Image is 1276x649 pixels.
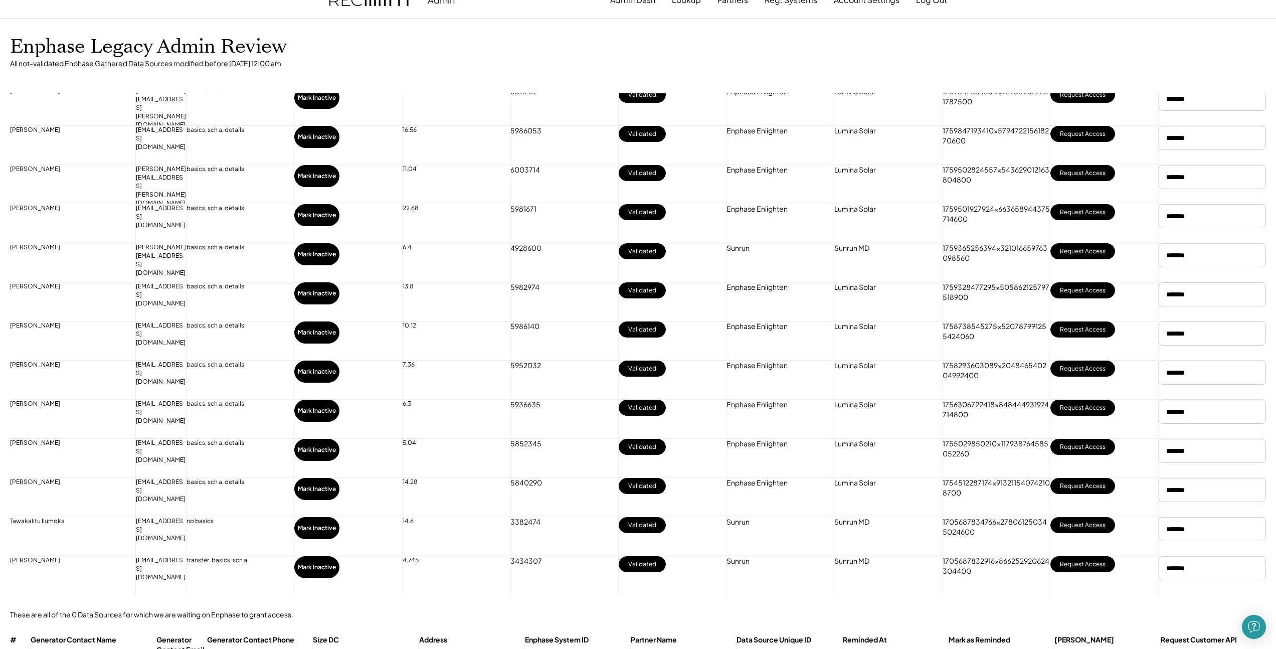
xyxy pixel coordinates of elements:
div: basics, sch a, details [187,165,294,183]
div: [EMAIL_ADDRESS][DOMAIN_NAME] [136,517,186,542]
div: 5981671 [510,204,618,222]
div: 1759365256394x321016659763098560 [943,243,1050,263]
div: [PERSON_NAME] [10,282,135,300]
div: [PERSON_NAME] [10,204,135,222]
div: basics, sch a, details [187,439,294,457]
button: Request Access [1050,478,1115,494]
button: Mark Inactive [294,556,339,578]
button: Validated [619,478,666,494]
button: Request Access [1050,282,1115,298]
div: 5986140 [510,321,618,340]
button: Request Access [1050,517,1115,533]
div: 1759502824557x543629012163804800 [943,165,1050,185]
div: [PERSON_NAME] [10,556,135,574]
div: [EMAIL_ADDRESS][DOMAIN_NAME] [136,204,186,229]
div: basics, sch a, details [187,361,294,379]
div: [PERSON_NAME] [10,165,135,183]
div: basics, sch a, details [187,126,294,144]
div: Lumina Solar [834,478,942,496]
button: Request Access [1050,126,1115,142]
div: Sunrun MD [834,243,942,261]
div: Lumina Solar [834,126,942,144]
div: 5986053 [510,126,618,144]
div: 5.04 [403,439,510,457]
div: Lumina Solar [834,321,942,340]
div: [PERSON_NAME][EMAIL_ADDRESS][PERSON_NAME][DOMAIN_NAME] [136,87,186,129]
div: [PERSON_NAME][EMAIL_ADDRESS][PERSON_NAME][DOMAIN_NAME] [136,165,186,207]
div: Lumina Solar [834,400,942,418]
div: 14.28 [403,478,510,496]
button: Mark Inactive [294,439,339,461]
div: 22.68 [403,204,510,222]
div: 14.6 [403,517,510,535]
div: [EMAIL_ADDRESS][DOMAIN_NAME] [136,282,186,307]
div: Sunrun [726,556,834,574]
div: basics, sch a, details [187,87,294,105]
div: basics, sch a, details [187,282,294,300]
div: [PERSON_NAME] [10,439,135,457]
div: Sunrun [726,243,834,261]
div: 1754512287174x913211540742108700 [943,478,1050,498]
button: Request Access [1050,556,1115,572]
div: 1759847864330x969589072261787500 [943,87,1050,106]
button: Request Access [1050,204,1115,220]
div: [PERSON_NAME] [10,243,135,261]
div: [EMAIL_ADDRESS][DOMAIN_NAME] [136,361,186,386]
button: Request Access [1050,87,1115,103]
button: Request Access [1050,400,1115,416]
div: 5936635 [510,400,618,418]
div: Lumina Solar [834,165,942,183]
button: Mark Inactive [294,361,339,383]
div: 5840290 [510,478,618,496]
div: [PERSON_NAME] [10,321,135,340]
div: [EMAIL_ADDRESS][DOMAIN_NAME] [136,400,186,425]
button: Mark Inactive [294,204,339,226]
div: [EMAIL_ADDRESS][DOMAIN_NAME] [136,126,186,151]
div: basics, sch a, details [187,400,294,418]
div: Enphase Enlighten [726,321,834,340]
div: Lumina Solar [834,282,942,300]
div: Enphase Enlighten [726,165,834,183]
div: 10.12 [403,321,510,340]
button: Request Access [1050,361,1115,377]
button: Mark Inactive [294,478,339,500]
button: Validated [619,165,666,181]
div: 1758738545275x520787991255424060 [943,321,1050,341]
div: [PERSON_NAME] [10,361,135,379]
div: 1759847193410x579472215618270600 [943,126,1050,145]
div: 6011218 [510,87,618,105]
div: 1758293603089x204846540204992400 [943,361,1050,380]
div: Enphase Enlighten [726,361,834,379]
div: 6003714 [510,165,618,183]
div: Sunrun MD [834,556,942,574]
div: [EMAIL_ADDRESS][DOMAIN_NAME] [136,321,186,347]
div: 7.36 [403,361,510,379]
div: 5852345 [510,439,618,457]
div: Lumina Solar [834,87,942,105]
button: Mark Inactive [294,243,339,265]
button: Validated [619,87,666,103]
button: Request Access [1050,165,1115,181]
div: Enphase Enlighten [726,126,834,144]
button: Validated [619,517,666,533]
div: basics, sch a, details [187,243,294,261]
div: Enphase Enlighten [726,478,834,496]
button: Mark Inactive [294,165,339,187]
div: 5982974 [510,282,618,300]
button: Validated [619,126,666,142]
div: 1759501927924x663658944375714600 [943,204,1050,224]
div: Lumina Solar [834,361,942,379]
div: 16.56 [403,126,510,144]
button: Mark Inactive [294,126,339,148]
button: Request Access [1050,321,1115,338]
div: Enphase Enlighten [726,87,834,105]
div: 3434307 [510,556,618,574]
button: Mark Inactive [294,282,339,304]
button: Validated [619,243,666,259]
button: Mark Inactive [294,517,339,539]
h1: Enphase Legacy Admin Review [10,35,1266,59]
button: Mark Inactive [294,321,339,344]
div: basics, sch a, details [187,321,294,340]
div: 5952032 [510,361,618,379]
div: 3382474 [510,517,618,535]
